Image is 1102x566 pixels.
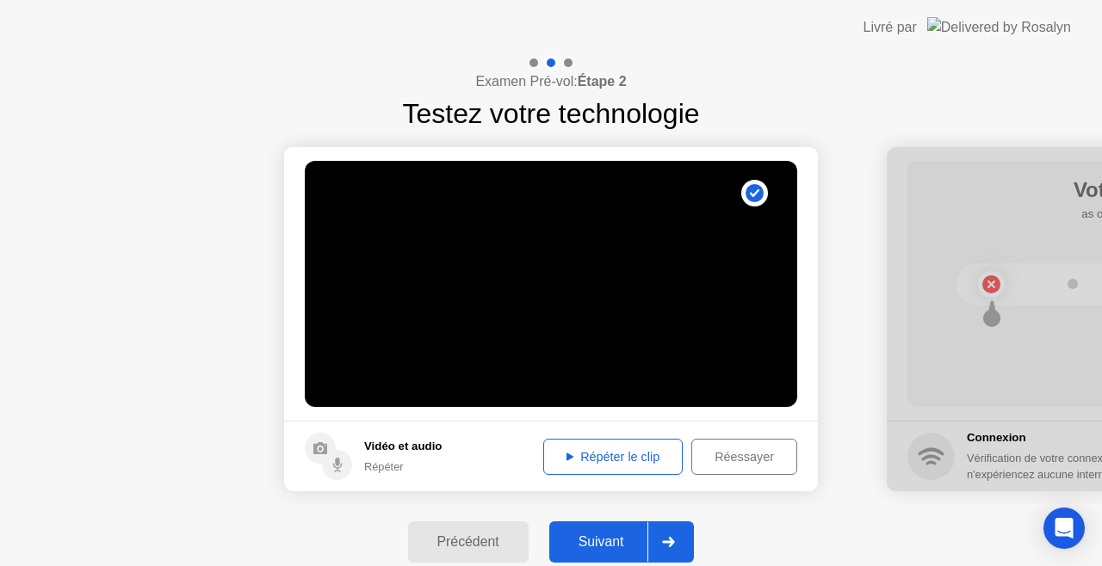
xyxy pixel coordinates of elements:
button: Réessayer [691,439,797,475]
h1: Testez votre technologie [402,93,699,134]
h5: Vidéo et audio [364,438,442,455]
div: Répéter le clip [549,450,677,464]
h4: Examen Pré-vol: [475,71,626,92]
b: Étape 2 [578,74,627,89]
button: Répéter le clip [543,439,683,475]
div: Open Intercom Messenger [1043,508,1085,549]
img: Delivered by Rosalyn [927,17,1071,37]
div: Livré par [864,17,917,38]
button: Suivant [549,521,695,563]
div: Suivant [554,534,648,550]
div: Répéter [364,458,442,475]
button: Précédent [408,521,529,563]
div: Réessayer [697,450,791,464]
div: Précédent [413,534,523,550]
